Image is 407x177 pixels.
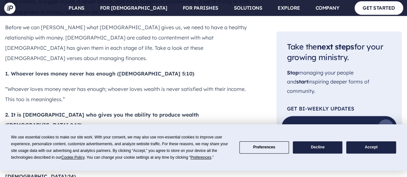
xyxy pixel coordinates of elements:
[11,134,231,161] div: We use essential cookies to make our site work. With your consent, we may also use non-essential ...
[239,141,289,154] button: Preferences
[346,141,396,154] button: Accept
[317,42,354,51] span: next steps
[5,22,256,63] p: Before we can [PERSON_NAME] what [DEMOGRAPHIC_DATA] gives us, we need to have a healthy relations...
[296,78,308,85] span: start
[5,70,194,76] b: 1. Whoever loves money never has enough ([DEMOGRAPHIC_DATA] 5:10)
[287,69,298,76] span: Stop
[5,84,256,104] p: “Whoever loves money never has enough; whoever loves wealth is never satisfied with their income....
[293,141,342,154] button: Decline
[5,111,199,128] b: 2. It is [DEMOGRAPHIC_DATA] who gives you the ability to produce wealth ([DEMOGRAPHIC_DATA] 8:18)
[190,155,211,160] span: Preferences
[355,1,403,14] a: GET STARTED
[61,155,84,160] span: Cookie Policy
[287,68,392,96] p: managing your people and inspiring deeper forms of community.
[287,42,383,62] span: Take the for your growing ministry.
[287,106,392,111] p: Get Bi-Weekly Updates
